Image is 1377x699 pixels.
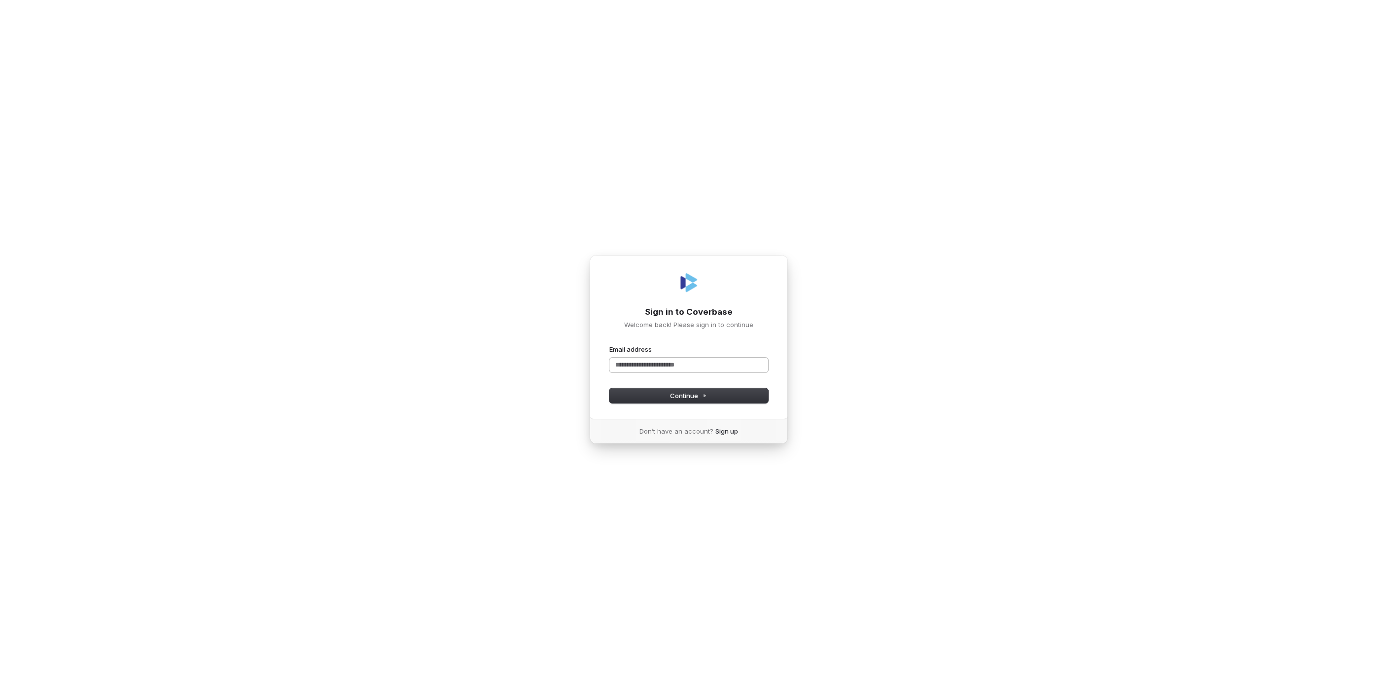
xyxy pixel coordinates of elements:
a: Sign up [715,427,738,436]
button: Continue [609,388,768,403]
p: Welcome back! Please sign in to continue [609,320,768,329]
span: Don’t have an account? [639,427,713,436]
img: Coverbase [677,271,701,294]
label: Email address [609,345,652,354]
h1: Sign in to Coverbase [609,306,768,318]
span: Continue [670,391,707,400]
